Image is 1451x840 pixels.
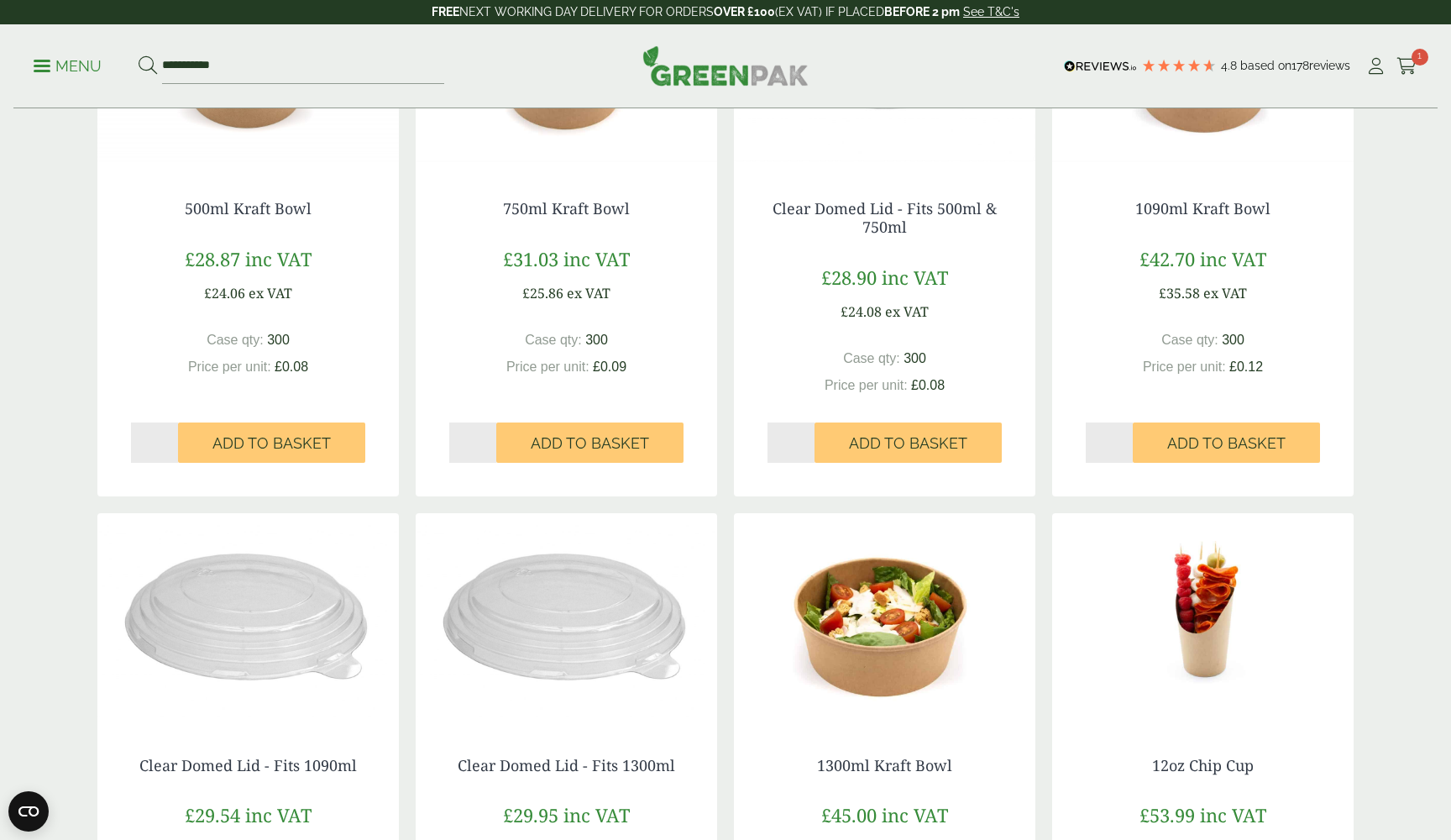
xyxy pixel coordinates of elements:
[188,360,271,374] span: Price per unit:
[275,360,308,374] span: £0.08
[525,333,582,347] span: Case qty:
[139,755,357,775] a: Clear Domed Lid - Fits 1090ml
[734,513,1035,723] img: Kraft Bowl 1300ml with Ceaser Salad
[432,5,459,18] strong: FREE
[563,246,630,271] span: inc VAT
[849,434,967,453] span: Add to Basket
[178,423,365,463] button: Add to Basket
[503,198,630,218] a: 750ml Kraft Bowl
[503,802,558,827] span: £29.95
[185,246,240,271] span: £28.87
[1167,434,1286,453] span: Add to Basket
[1222,333,1244,347] span: 300
[567,284,610,302] span: ex VAT
[884,5,960,18] strong: BEFORE 2 pm
[963,5,1019,18] a: See T&C's
[1143,360,1226,374] span: Price per unit:
[843,351,900,365] span: Case qty:
[1139,246,1195,271] span: £42.70
[1159,284,1200,302] span: £35.58
[1412,49,1428,66] span: 1
[458,755,675,775] a: Clear Domed Lid - Fits 1300ml
[563,802,630,827] span: inc VAT
[1139,802,1195,827] span: £53.99
[245,802,312,827] span: inc VAT
[1221,59,1240,72] span: 4.8
[1229,360,1263,374] span: £0.12
[821,265,877,290] span: £28.90
[185,802,240,827] span: £29.54
[882,802,948,827] span: inc VAT
[245,246,312,271] span: inc VAT
[97,513,399,723] img: Clear Domed Lid - Fits 1000ml-0
[1200,802,1266,827] span: inc VAT
[204,284,245,302] span: £24.06
[642,45,809,86] img: GreenPak Supplies
[207,333,264,347] span: Case qty:
[267,333,290,347] span: 300
[1203,284,1247,302] span: ex VAT
[8,791,49,832] button: Open CMP widget
[185,198,312,218] a: 500ml Kraft Bowl
[522,284,563,302] span: £25.86
[593,360,626,374] span: £0.09
[904,351,926,365] span: 300
[1064,60,1137,72] img: REVIEWS.io
[1161,333,1218,347] span: Case qty:
[34,56,102,76] p: Menu
[1052,513,1354,723] img: 5.5oz Grazing Charcuterie Cup with food
[416,513,717,723] img: Clear Domed Lid - Fits 1000ml-0
[1365,58,1386,75] i: My Account
[1291,59,1309,72] span: 178
[911,378,945,392] span: £0.08
[503,246,558,271] span: £31.03
[815,423,1002,463] button: Add to Basket
[773,198,997,237] a: Clear Domed Lid - Fits 500ml & 750ml
[212,434,331,453] span: Add to Basket
[1200,246,1266,271] span: inc VAT
[1135,198,1270,218] a: 1090ml Kraft Bowl
[496,423,684,463] button: Add to Basket
[841,302,882,321] span: £24.08
[1133,423,1320,463] button: Add to Basket
[714,5,775,18] strong: OVER £100
[885,302,929,321] span: ex VAT
[1396,58,1417,75] i: Cart
[825,378,908,392] span: Price per unit:
[1396,54,1417,79] a: 1
[882,265,948,290] span: inc VAT
[585,333,608,347] span: 300
[1309,59,1350,72] span: reviews
[1240,59,1291,72] span: Based on
[1141,58,1217,73] div: 4.78 Stars
[506,360,589,374] span: Price per unit:
[531,434,649,453] span: Add to Basket
[821,802,877,827] span: £45.00
[249,284,292,302] span: ex VAT
[1152,755,1254,775] a: 12oz Chip Cup
[34,56,102,73] a: Menu
[817,755,952,775] a: 1300ml Kraft Bowl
